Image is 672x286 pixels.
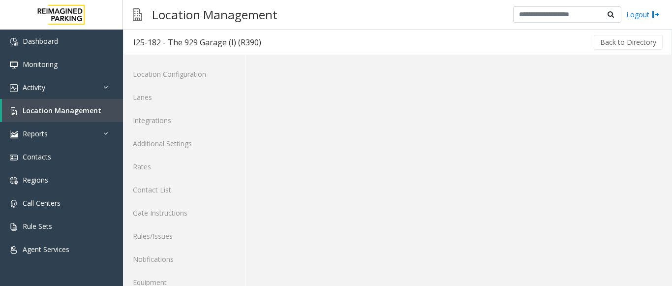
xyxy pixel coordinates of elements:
span: Activity [23,83,45,92]
img: pageIcon [133,2,142,27]
a: Contact List [123,178,245,201]
img: 'icon' [10,177,18,185]
a: Location Configuration [123,63,245,86]
span: Regions [23,175,48,185]
img: 'icon' [10,107,18,115]
span: Monitoring [23,60,58,69]
span: Contacts [23,152,51,161]
span: Rule Sets [23,222,52,231]
img: 'icon' [10,61,18,69]
a: Rules/Issues [123,224,245,248]
h3: Location Management [147,2,282,27]
a: Additional Settings [123,132,245,155]
a: Notifications [123,248,245,271]
button: Back to Directory [594,35,663,50]
img: 'icon' [10,154,18,161]
img: logout [652,9,660,20]
a: Location Management [2,99,123,122]
img: 'icon' [10,246,18,254]
span: Call Centers [23,198,61,208]
span: Reports [23,129,48,138]
a: Lanes [123,86,245,109]
a: Integrations [123,109,245,132]
a: Rates [123,155,245,178]
img: 'icon' [10,223,18,231]
img: 'icon' [10,130,18,138]
img: 'icon' [10,200,18,208]
div: I25-182 - The 929 Garage (I) (R390) [133,36,261,49]
img: 'icon' [10,84,18,92]
img: 'icon' [10,38,18,46]
span: Location Management [23,106,101,115]
a: Gate Instructions [123,201,245,224]
span: Dashboard [23,36,58,46]
a: Logout [626,9,660,20]
span: Agent Services [23,245,69,254]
